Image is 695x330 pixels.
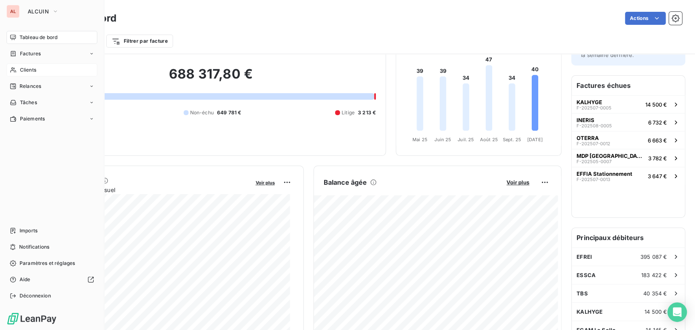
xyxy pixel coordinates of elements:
[577,141,610,146] span: F-202507-0012
[625,12,666,25] button: Actions
[577,99,602,105] span: KALHYGE
[480,136,498,142] tspan: Août 25
[572,76,685,95] h6: Factures échues
[648,155,667,162] span: 3 782 €
[577,177,610,182] span: F-202507-0013
[20,292,51,299] span: Déconnexion
[20,276,31,283] span: Aide
[7,5,20,18] div: AL
[572,95,685,113] button: KALHYGEF-202507-000514 500 €
[342,109,355,116] span: Litige
[572,228,685,247] h6: Principaux débiteurs
[458,136,474,142] tspan: Juil. 25
[641,272,667,278] span: 183 422 €
[577,254,592,260] span: EFREI
[506,179,529,186] span: Voir plus
[256,180,275,186] span: Voir plus
[7,273,97,286] a: Aide
[503,136,521,142] tspan: Sept. 25
[577,308,603,315] span: KALHYGE
[648,173,667,179] span: 3 647 €
[667,302,687,322] div: Open Intercom Messenger
[324,177,367,187] h6: Balance âgée
[46,186,250,194] span: Chiffre d'affaires mensuel
[20,66,36,74] span: Clients
[643,290,667,297] span: 40 354 €
[577,117,594,123] span: INERIS
[577,135,599,141] span: OTERRA
[645,101,667,108] span: 14 500 €
[572,167,685,185] button: EFFIA StationnementF-202507-00133 647 €
[504,179,532,186] button: Voir plus
[645,308,667,315] span: 14 500 €
[572,113,685,131] button: INERISF-202508-00056 732 €
[358,109,376,116] span: 3 213 €
[648,137,667,144] span: 6 663 €
[412,136,428,142] tspan: Mai 25
[434,136,451,142] tspan: Juin 25
[217,109,241,116] span: 649 781 €
[577,105,612,110] span: F-202507-0005
[253,179,277,186] button: Voir plus
[577,170,632,177] span: EFFIA Stationnement
[20,50,41,57] span: Factures
[20,260,75,267] span: Paramètres et réglages
[577,123,612,128] span: F-202508-0005
[20,115,45,122] span: Paiements
[7,312,57,325] img: Logo LeanPay
[28,8,49,15] span: ALCUIN
[20,227,37,234] span: Imports
[640,254,667,260] span: 395 087 €
[20,34,57,41] span: Tableau de bord
[19,243,49,251] span: Notifications
[20,83,41,90] span: Relances
[20,99,37,106] span: Tâches
[46,66,376,90] h2: 688 317,80 €
[577,159,612,164] span: F-202505-0007
[190,109,214,116] span: Non-échu
[572,149,685,167] button: MDP [GEOGRAPHIC_DATA]F-202505-00073 782 €
[577,272,596,278] span: ESSCA
[572,131,685,149] button: OTERRAF-202507-00126 663 €
[648,119,667,126] span: 6 732 €
[577,290,588,297] span: TBS
[527,136,543,142] tspan: [DATE]
[106,35,173,48] button: Filtrer par facture
[577,153,645,159] span: MDP [GEOGRAPHIC_DATA]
